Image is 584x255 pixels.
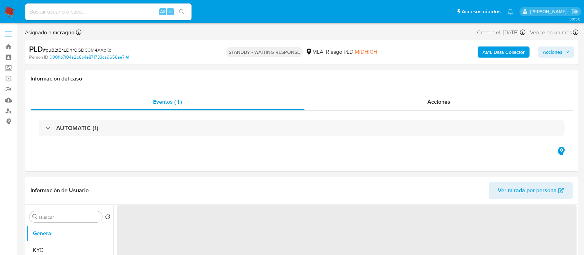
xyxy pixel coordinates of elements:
[29,54,48,60] b: Person ID
[175,7,189,17] button: search-icon
[160,8,166,15] span: Alt
[507,9,513,15] a: Notificaciones
[105,214,110,222] button: Volver al orden por defecto
[462,8,501,15] span: Accesos rápidos
[51,28,74,36] b: mcragno
[27,225,113,242] button: General
[50,54,129,60] a: 000f1b7f04a2b8b4e871783ca9658ae7
[39,214,99,220] input: Buscar
[483,46,525,58] b: AML Data Collector
[306,48,323,56] div: MLA
[169,8,171,15] span: s
[153,98,182,106] span: Eventos ( 1 )
[29,43,43,54] b: PLD
[43,46,112,53] span: # puB2tErILDnrOGDC0M4XXbKd
[477,28,525,37] div: Creado el: [DATE]
[355,48,377,56] span: MIDHIGH
[478,46,530,58] button: AML Data Collector
[32,214,38,220] button: Buscar
[498,182,557,199] span: Ver mirada por persona
[25,29,74,36] span: Asignado a
[226,47,303,57] p: STANDBY - WAITING RESPONSE
[543,46,563,58] span: Acciones
[489,182,573,199] button: Ver mirada por persona
[530,29,572,36] span: Vence en un mes
[530,8,569,15] p: marielabelen.cragno@mercadolibre.com
[39,120,565,136] div: AUTOMATIC (1)
[30,75,573,82] h1: Información del caso
[527,28,529,37] span: -
[30,187,89,194] h1: Información de Usuario
[572,8,579,15] a: Salir
[56,124,98,132] h3: AUTOMATIC (1)
[326,48,377,56] span: Riesgo PLD:
[538,46,574,58] button: Acciones
[427,98,450,106] span: Acciones
[25,7,192,16] input: Buscar usuario o caso...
